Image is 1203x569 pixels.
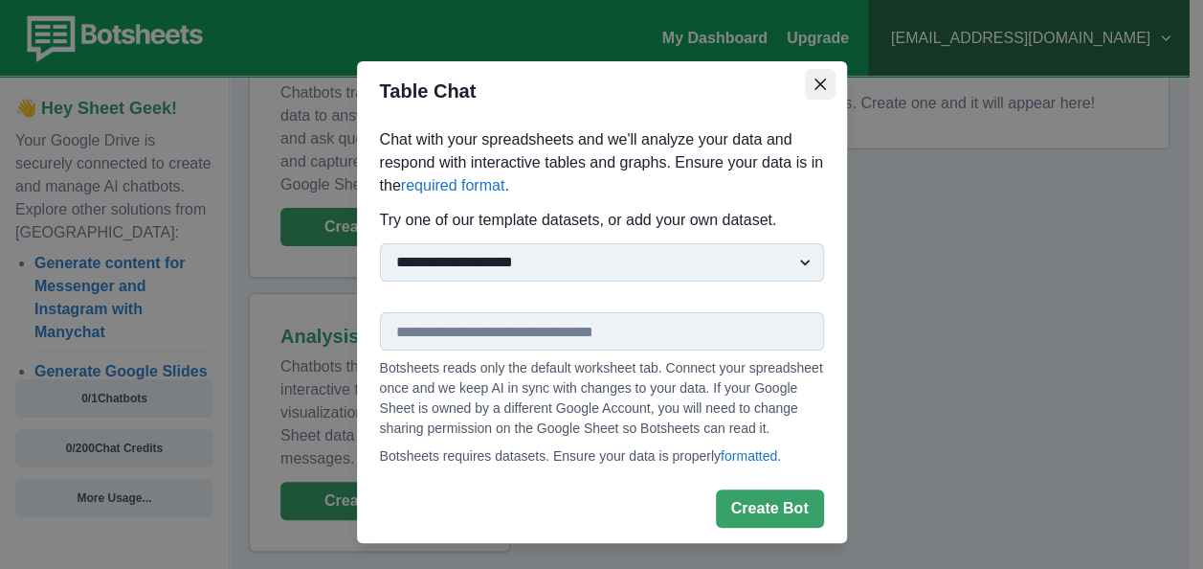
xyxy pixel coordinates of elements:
p: Botsheets requires datasets. Ensure your data is properly . [380,446,824,467]
p: Try one of our template datasets, or add your own dataset. [380,209,824,232]
button: Create Bot [716,489,824,528]
a: formatted [721,448,777,464]
a: required format [401,177,505,193]
header: Table Chat [357,61,847,121]
button: Close [805,69,835,100]
p: Botsheets reads only the default worksheet tab. Connect your spreadsheet once and we keep AI in s... [380,358,824,439]
p: Chat with your spreadsheets and we'll analyze your data and respond with interactive tables and g... [380,128,824,197]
